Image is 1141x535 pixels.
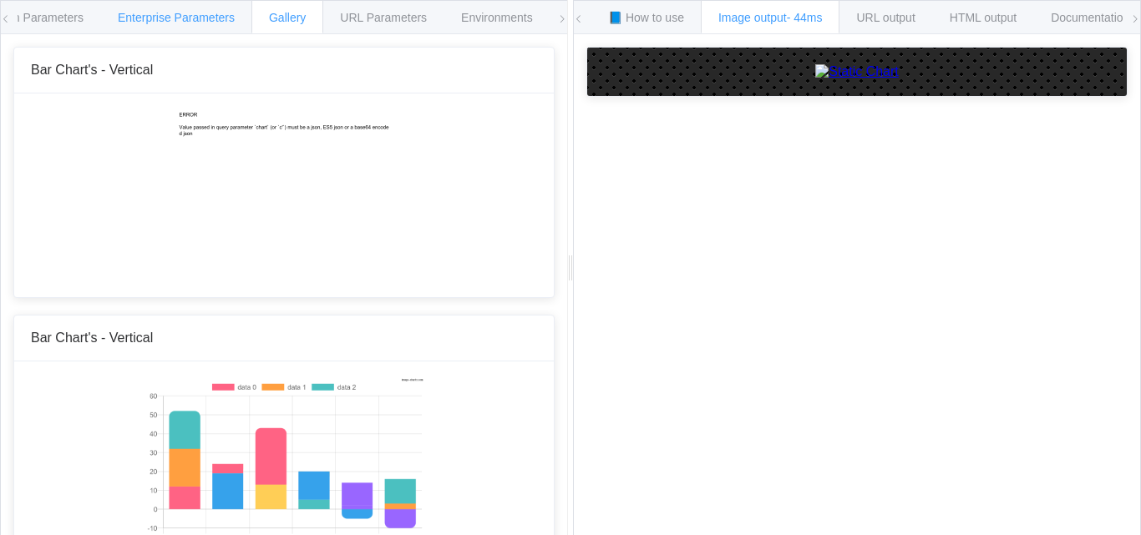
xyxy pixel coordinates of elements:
[31,63,153,77] span: Bar Chart's - Vertical
[31,331,153,345] span: Bar Chart's - Vertical
[950,11,1017,24] span: HTML output
[461,11,533,24] span: Environments
[1051,11,1129,24] span: Documentation
[718,11,823,24] span: Image output
[856,11,915,24] span: URL output
[608,11,684,24] span: 📘 How to use
[118,11,235,24] span: Enterprise Parameters
[787,11,823,24] span: - 44ms
[340,11,427,24] span: URL Parameters
[604,64,1110,79] a: Static Chart
[269,11,306,24] span: Gallery
[177,110,391,277] img: Static chart exemple
[815,64,899,79] img: Static Chart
